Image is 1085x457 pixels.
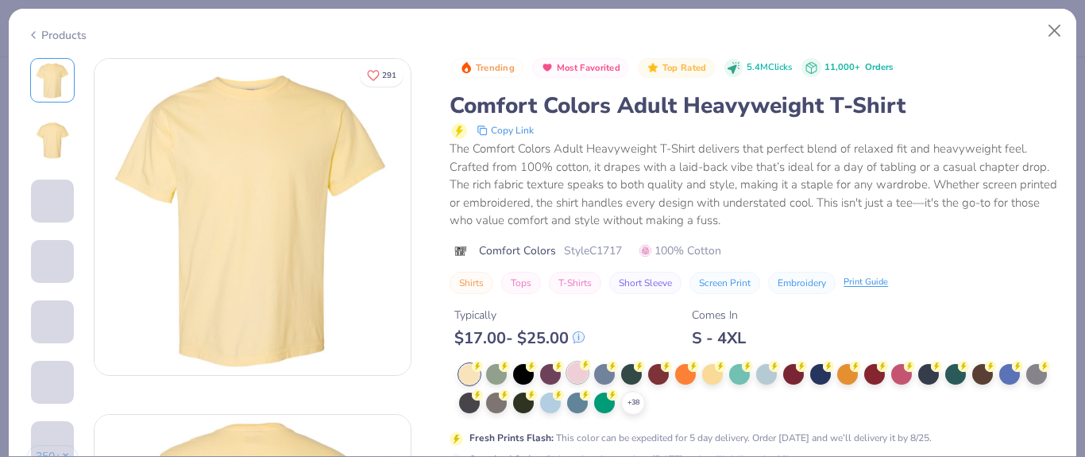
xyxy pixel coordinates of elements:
span: Style C1717 [564,242,622,259]
img: Front [95,59,411,375]
button: Badge Button [532,58,628,79]
div: Print Guide [844,276,888,289]
button: T-Shirts [549,272,601,294]
span: Trending [476,64,515,72]
button: Embroidery [768,272,836,294]
div: Products [27,27,87,44]
div: This color can be expedited for 5 day delivery. Order [DATE] and we’ll delivery it by 8/25. [469,431,932,445]
button: Close [1040,16,1070,46]
div: The Comfort Colors Adult Heavyweight T-Shirt delivers that perfect blend of relaxed fit and heavy... [450,140,1058,230]
img: User generated content [31,283,33,326]
span: Top Rated [662,64,707,72]
span: 100% Cotton [639,242,721,259]
div: Typically [454,307,585,323]
span: 5.4M Clicks [747,61,792,75]
span: Orders [865,61,893,73]
div: Comfort Colors Adult Heavyweight T-Shirt [450,91,1058,121]
button: Tops [501,272,541,294]
div: $ 17.00 - $ 25.00 [454,328,585,348]
div: Comes In [692,307,746,323]
img: Top Rated sort [647,61,659,74]
div: S - 4XL [692,328,746,348]
div: 11,000+ [824,61,893,75]
img: User generated content [31,343,33,386]
img: User generated content [31,404,33,447]
button: copy to clipboard [472,121,539,140]
button: Like [360,64,403,87]
button: Short Sleeve [609,272,682,294]
strong: Fresh Prints Flash : [469,432,554,444]
span: + 38 [627,397,639,409]
button: Screen Print [689,272,760,294]
img: User generated content [31,223,33,265]
img: Most Favorited sort [541,61,554,74]
button: Badge Button [638,58,714,79]
span: Most Favorited [557,64,620,72]
span: 291 [382,72,396,79]
img: Front [33,61,71,99]
img: Trending sort [460,61,473,74]
img: Back [33,122,71,160]
span: Comfort Colors [479,242,556,259]
button: Shirts [450,272,493,294]
img: brand logo [450,245,471,258]
button: Badge Button [451,58,523,79]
